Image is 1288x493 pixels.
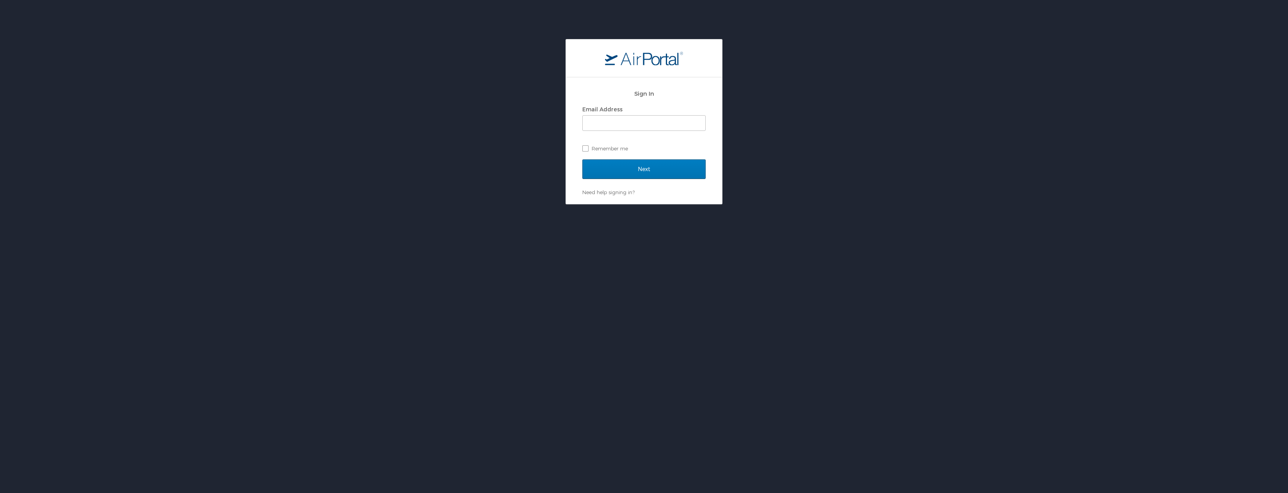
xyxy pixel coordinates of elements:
h2: Sign In [582,89,706,98]
a: Need help signing in? [582,189,635,195]
label: Remember me [582,143,706,154]
label: Email Address [582,106,623,113]
input: Next [582,159,706,179]
img: logo [605,51,683,65]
